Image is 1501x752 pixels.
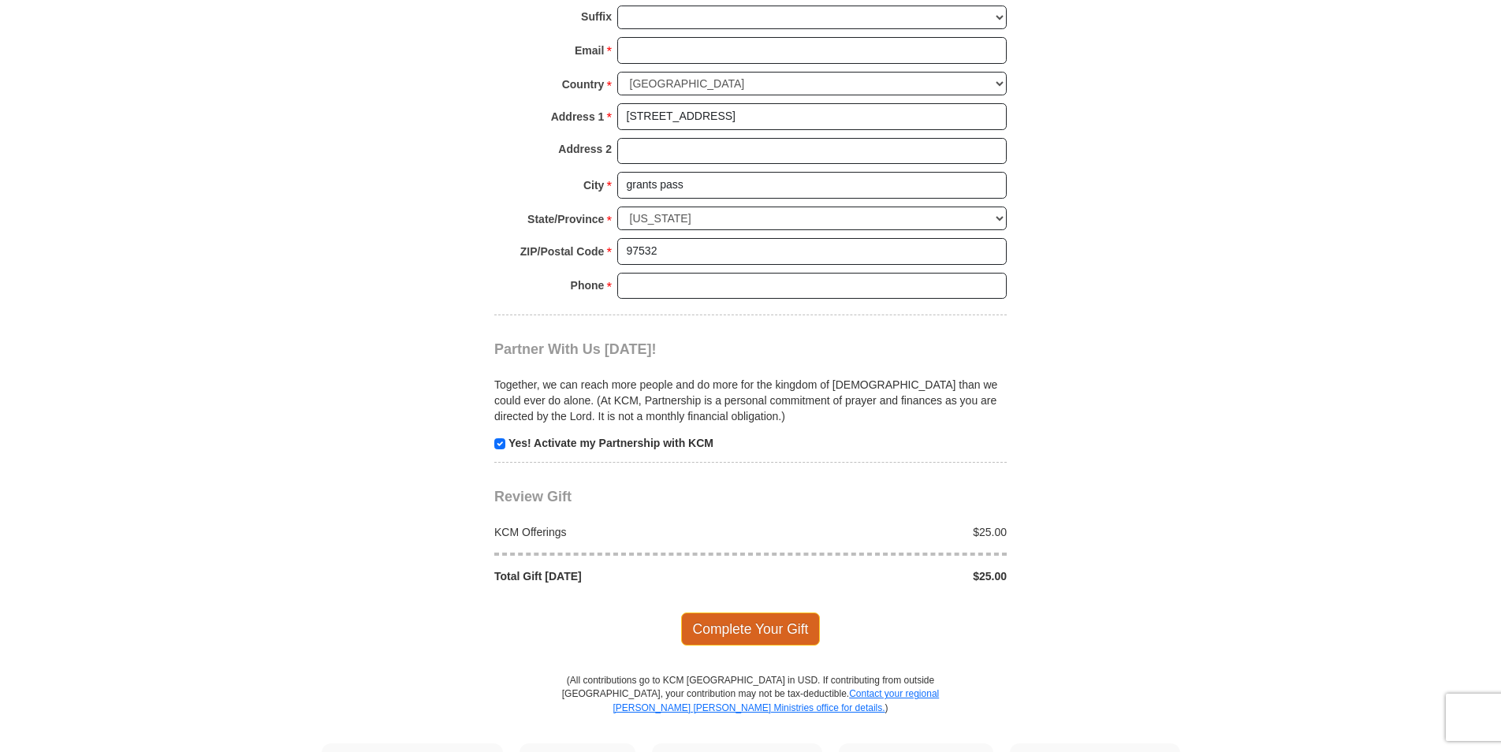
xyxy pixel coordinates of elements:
p: Together, we can reach more people and do more for the kingdom of [DEMOGRAPHIC_DATA] than we coul... [494,377,1007,424]
strong: Address 2 [558,138,612,160]
span: Review Gift [494,489,572,504]
div: $25.00 [750,524,1015,540]
div: $25.00 [750,568,1015,584]
strong: City [583,174,604,196]
div: KCM Offerings [486,524,751,540]
div: Total Gift [DATE] [486,568,751,584]
span: Partner With Us [DATE]! [494,341,657,357]
strong: Email [575,39,604,61]
span: Complete Your Gift [681,612,821,646]
strong: State/Province [527,208,604,230]
strong: Country [562,73,605,95]
strong: ZIP/Postal Code [520,240,605,262]
strong: Address 1 [551,106,605,128]
a: Contact your regional [PERSON_NAME] [PERSON_NAME] Ministries office for details. [613,688,939,713]
strong: Suffix [581,6,612,28]
strong: Phone [571,274,605,296]
strong: Yes! Activate my Partnership with KCM [508,437,713,449]
p: (All contributions go to KCM [GEOGRAPHIC_DATA] in USD. If contributing from outside [GEOGRAPHIC_D... [561,674,940,743]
